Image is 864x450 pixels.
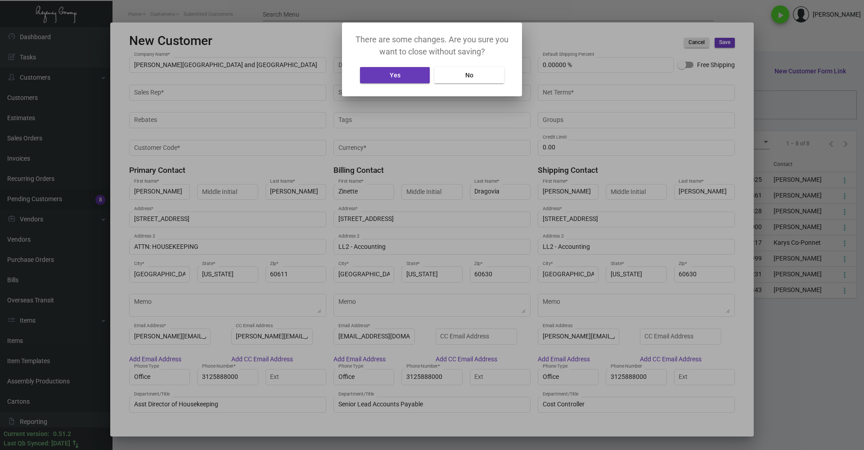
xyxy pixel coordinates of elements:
[390,72,400,79] span: Yes
[360,67,430,83] button: Yes
[53,429,71,439] div: 0.51.2
[353,33,511,58] p: There are some changes. Are you sure you want to close without saving?
[434,67,504,83] button: No
[465,72,473,79] span: No
[4,439,70,448] div: Last Qb Synced: [DATE]
[4,429,49,439] div: Current version:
